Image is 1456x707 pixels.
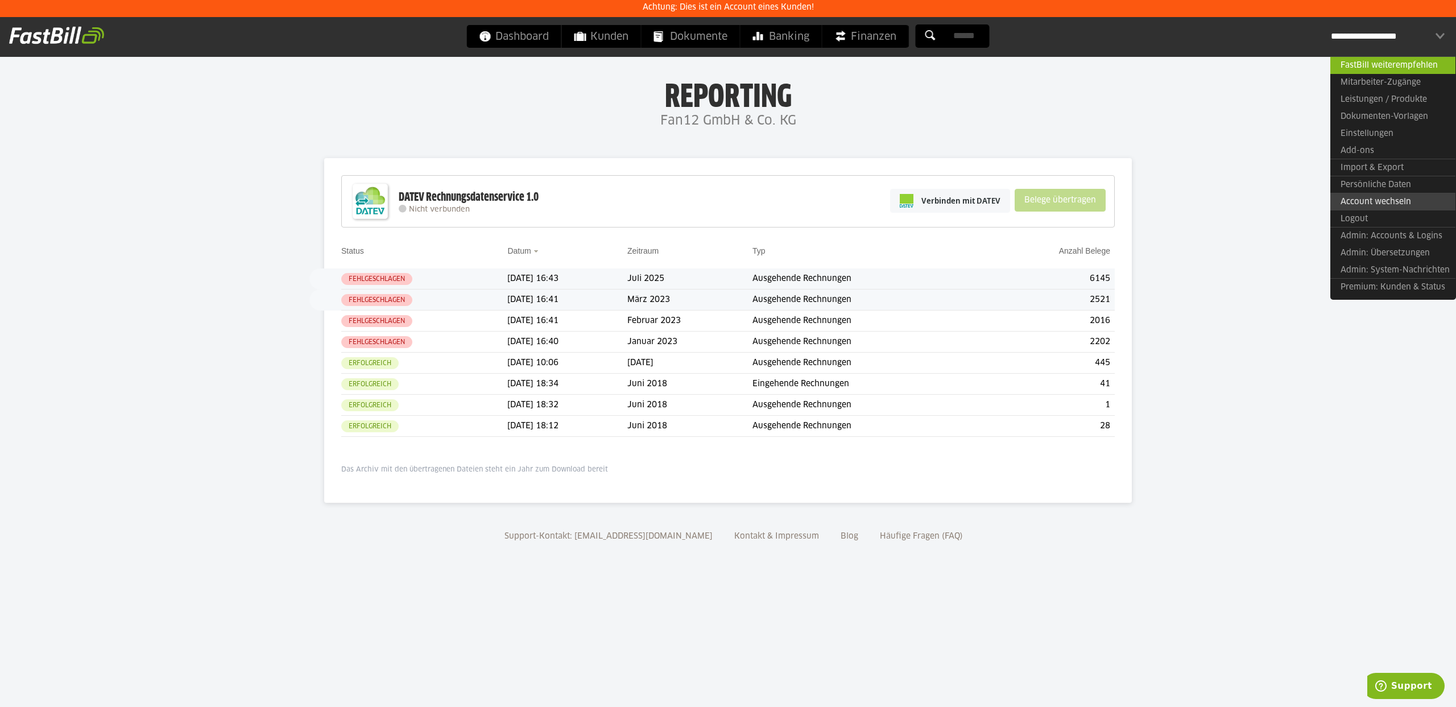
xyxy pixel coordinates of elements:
td: 41 [984,374,1115,395]
a: FastBill weiterempfehlen [1330,56,1455,74]
td: [DATE] 10:06 [507,353,627,374]
img: DATEV-Datenservice Logo [348,179,393,224]
td: Ausgehende Rechnungen [752,311,984,332]
a: Datum [507,246,531,255]
td: Januar 2023 [627,332,752,353]
td: [DATE] 18:34 [507,374,627,395]
a: Persönliche Daten [1330,176,1455,193]
a: Logout [1330,210,1455,228]
a: Status [341,246,364,255]
a: Häufige Fragen (FAQ) [876,532,967,540]
iframe: Öffnet ein Widget, in dem Sie weitere Informationen finden [1367,673,1445,701]
a: Kunden [562,25,641,48]
span: Kunden [574,25,628,48]
span: Dokumente [654,25,727,48]
p: Das Archiv mit den übertragenen Dateien steht ein Jahr zum Download bereit [341,465,1115,474]
td: 6145 [984,268,1115,290]
sl-badge: Fehlgeschlagen [341,315,412,327]
td: Ausgehende Rechnungen [752,290,984,311]
a: Admin: System-Nachrichten [1330,262,1455,279]
a: Verbinden mit DATEV [890,189,1010,213]
td: Ausgehende Rechnungen [752,416,984,437]
a: Leistungen / Produkte [1330,91,1455,108]
td: Juni 2018 [627,374,752,395]
sl-badge: Erfolgreich [341,420,399,432]
sl-badge: Erfolgreich [341,357,399,369]
sl-badge: Erfolgreich [341,378,399,390]
a: Support-Kontakt: [EMAIL_ADDRESS][DOMAIN_NAME] [500,532,717,540]
td: [DATE] 16:40 [507,332,627,353]
td: [DATE] [627,353,752,374]
td: 1 [984,395,1115,416]
a: Banking [741,25,822,48]
td: [DATE] 18:32 [507,395,627,416]
sl-badge: Fehlgeschlagen [341,273,412,285]
td: 2521 [984,290,1115,311]
a: Finanzen [822,25,909,48]
td: 2016 [984,311,1115,332]
td: Februar 2023 [627,311,752,332]
span: Nicht verbunden [409,206,470,213]
a: Blog [837,532,862,540]
a: Dokumenten-Vorlagen [1330,108,1455,125]
td: Ausgehende Rechnungen [752,395,984,416]
div: DATEV Rechnungsdatenservice 1.0 [399,190,539,205]
td: März 2023 [627,290,752,311]
a: Mitarbeiter-Zugänge [1330,74,1455,91]
a: Premium: Kunden & Status [1330,278,1455,296]
h1: Reporting [114,80,1342,110]
a: Admin: Übersetzungen [1330,245,1455,262]
a: Zeitraum [627,246,659,255]
a: Typ [752,246,766,255]
a: Dokumente [642,25,740,48]
td: Ausgehende Rechnungen [752,353,984,374]
a: Admin: Accounts & Logins [1330,227,1455,245]
sl-badge: Erfolgreich [341,399,399,411]
a: Add-ons [1330,142,1455,159]
td: [DATE] 16:43 [507,268,627,290]
img: sort_desc.gif [533,250,541,253]
td: 445 [984,353,1115,374]
td: Ausgehende Rechnungen [752,268,984,290]
span: Finanzen [835,25,896,48]
a: Dashboard [467,25,561,48]
sl-button: Belege übertragen [1015,189,1106,212]
span: Banking [753,25,809,48]
sl-badge: Fehlgeschlagen [341,336,412,348]
td: Ausgehende Rechnungen [752,332,984,353]
a: Kontakt & Impressum [730,532,823,540]
a: Import & Export [1330,159,1455,176]
td: [DATE] 18:12 [507,416,627,437]
sl-badge: Fehlgeschlagen [341,294,412,306]
a: Anzahl Belege [1059,246,1110,255]
span: Verbinden mit DATEV [921,195,1000,206]
td: Juli 2025 [627,268,752,290]
td: [DATE] 16:41 [507,311,627,332]
td: 2202 [984,332,1115,353]
td: Juni 2018 [627,395,752,416]
a: Einstellungen [1330,125,1455,142]
td: Juni 2018 [627,416,752,437]
img: pi-datev-logo-farbig-24.svg [900,194,913,208]
td: Eingehende Rechnungen [752,374,984,395]
img: fastbill_logo_white.png [9,26,104,44]
td: 28 [984,416,1115,437]
td: [DATE] 16:41 [507,290,627,311]
a: Account wechseln [1330,193,1455,210]
span: Dashboard [479,25,549,48]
